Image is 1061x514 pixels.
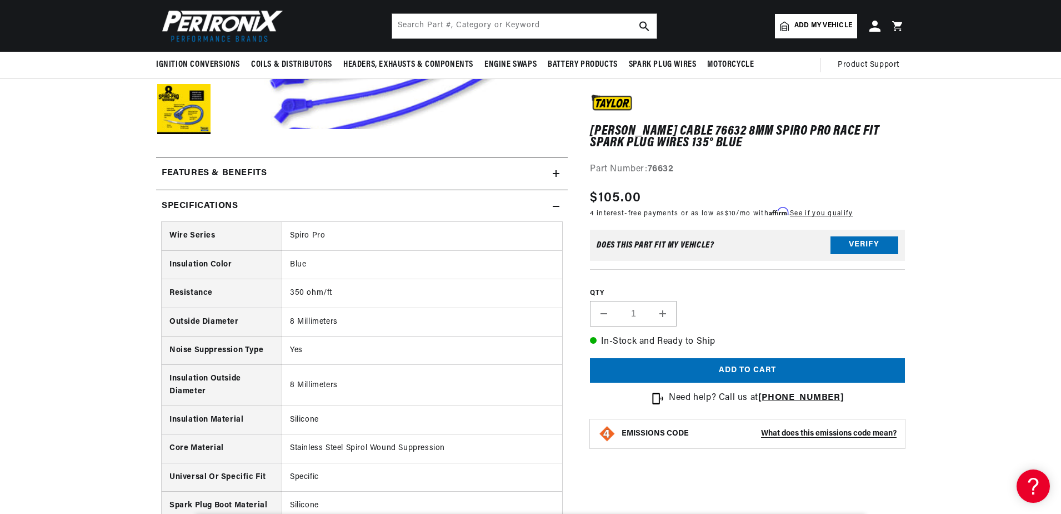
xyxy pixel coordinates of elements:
[156,157,568,190] summary: Features & Benefits
[548,59,618,71] span: Battery Products
[162,434,282,463] th: Core Material
[156,52,246,78] summary: Ignition Conversions
[623,52,702,78] summary: Spark Plug Wires
[338,52,479,78] summary: Headers, Exhausts & Components
[156,59,240,71] span: Ignition Conversions
[484,59,537,71] span: Engine Swaps
[590,335,905,350] p: In-Stock and Ready to Ship
[761,429,897,438] strong: What does this emissions code mean?
[162,463,282,491] th: Universal Or Specific Fit
[790,210,853,217] a: See if you qualify - Learn more about Affirm Financing (opens in modal)
[162,308,282,336] th: Outside Diameter
[590,289,905,298] label: QTY
[725,210,737,217] span: $10
[343,59,473,71] span: Headers, Exhausts & Components
[156,7,284,45] img: Pertronix
[597,241,714,250] div: Does This part fit My vehicle?
[542,52,623,78] summary: Battery Products
[251,59,332,71] span: Coils & Distributors
[590,162,905,177] div: Part Number:
[162,199,238,214] h2: Specifications
[669,392,844,406] p: Need help? Call us at
[479,52,542,78] summary: Engine Swaps
[648,165,674,174] strong: 76632
[162,250,282,279] th: Insulation Color
[775,14,857,38] a: Add my vehicle
[282,365,562,406] td: 8 Millimeters
[282,406,562,434] td: Silicone
[769,207,788,216] span: Affirm
[622,429,689,438] strong: EMISSIONS CODE
[156,190,568,223] summary: Specifications
[282,222,562,250] td: Spiro Pro
[758,394,844,403] a: [PHONE_NUMBER]
[282,308,562,336] td: 8 Millimeters
[282,463,562,491] td: Specific
[282,434,562,463] td: Stainless Steel Spirol Wound Suppression
[392,14,657,38] input: Search Part #, Category or Keyword
[162,406,282,434] th: Insulation Material
[632,14,657,38] button: search button
[629,59,697,71] span: Spark Plug Wires
[590,358,905,383] button: Add to cart
[162,222,282,250] th: Wire Series
[246,52,338,78] summary: Coils & Distributors
[838,52,905,78] summary: Product Support
[598,425,616,443] img: Emissions code
[162,166,267,181] h2: Features & Benefits
[156,84,212,140] button: Load image 6 in gallery view
[838,59,899,71] span: Product Support
[162,279,282,308] th: Resistance
[590,188,641,208] span: $105.00
[590,208,853,219] p: 4 interest-free payments or as low as /mo with .
[707,59,754,71] span: Motorcycle
[162,365,282,406] th: Insulation Outside Diameter
[830,236,898,254] button: Verify
[702,52,759,78] summary: Motorcycle
[590,126,905,149] h1: [PERSON_NAME] Cable 76632 8mm Spiro Pro Race Fit Spark Plug Wires 135° Blue
[162,336,282,364] th: Noise Suppression Type
[794,21,852,31] span: Add my vehicle
[282,250,562,279] td: Blue
[282,336,562,364] td: Yes
[622,429,897,439] button: EMISSIONS CODEWhat does this emissions code mean?
[282,279,562,308] td: 350 ohm/ft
